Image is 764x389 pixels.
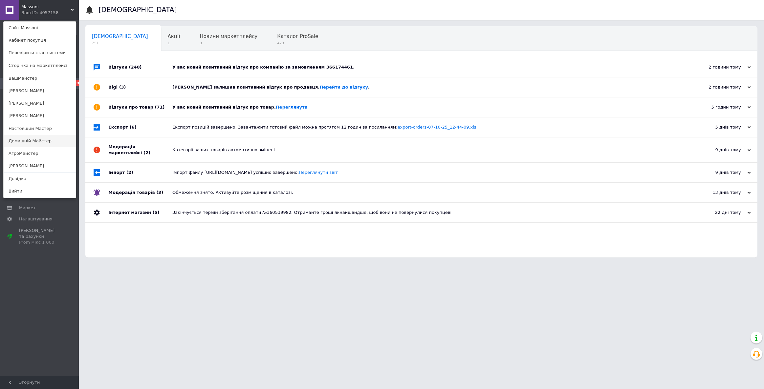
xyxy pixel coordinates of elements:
span: 99+ [73,80,84,86]
span: (2) [126,170,133,175]
span: Маркет [19,205,36,211]
span: (5) [152,210,159,215]
div: Ваш ID: 4057158 [21,10,49,16]
a: [PERSON_NAME] [4,160,76,172]
a: Переглянути [276,105,308,110]
span: 473 [277,41,318,46]
a: Довідка [4,173,76,185]
div: Відгуки про товар [108,97,172,117]
div: Інтернет магазин [108,203,172,222]
span: Massoni [21,4,71,10]
span: Налаштування [19,216,53,222]
span: 3 [200,41,257,46]
span: 1 [168,41,180,46]
div: 5 годин тому [685,104,751,110]
div: 2 години тому [685,84,751,90]
div: Експорт [108,117,172,137]
a: [PERSON_NAME] [4,110,76,122]
div: Відгуки [108,57,172,77]
div: У вас новий позитивний відгук про компанію за замовленням 366174461. [172,64,685,70]
div: Модерація товарів [108,183,172,202]
div: Імпорт [108,163,172,182]
div: Закінчується термін зберігання оплати №360539982. Отримайте гроші якнайшвидше, щоб вони не поверн... [172,210,685,215]
a: export-orders-07-10-25_12-44-09.xls [398,125,476,130]
span: [DEMOGRAPHIC_DATA] [92,33,148,39]
span: (3) [119,85,126,90]
a: Сторінка на маркетплейсі [4,59,76,72]
span: Акції [168,33,180,39]
div: 2 години тому [685,64,751,70]
a: Кабінет покупця [4,34,76,47]
a: Домашній Майстер [4,135,76,147]
span: 251 [92,41,148,46]
a: Настоящий Мастер [4,122,76,135]
a: Вийти [4,185,76,197]
span: (71) [155,105,165,110]
div: 13 днів тому [685,190,751,195]
a: Переглянути звіт [299,170,338,175]
div: [PERSON_NAME] залишив позитивний відгук про продавця. . [172,84,685,90]
a: АгроМайстер [4,147,76,160]
a: ВашМайстер [4,72,76,85]
div: Bigl [108,77,172,97]
a: [PERSON_NAME] [4,85,76,97]
div: 22 дні тому [685,210,751,215]
a: Сайт Massoni [4,22,76,34]
div: Імпорт файлу [URL][DOMAIN_NAME] успішно завершено. [172,170,685,175]
span: (2) [143,150,150,155]
div: Модерація маркетплейсі [108,137,172,162]
a: Перейти до відгуку [319,85,368,90]
div: У вас новий позитивний відгук про товар. [172,104,685,110]
span: Каталог ProSale [277,33,318,39]
div: 9 днів тому [685,147,751,153]
a: Перевірити стан системи [4,47,76,59]
div: 9 днів тому [685,170,751,175]
span: [PERSON_NAME] та рахунки [19,228,61,246]
div: Prom мікс 1 000 [19,239,61,245]
div: Обмеження знято. Активуйте розміщення в каталозі. [172,190,685,195]
span: (6) [130,125,137,130]
div: 5 днів тому [685,124,751,130]
div: Категорії ваших товарів автоматично змінені [172,147,685,153]
span: (240) [129,65,142,70]
span: (3) [156,190,163,195]
h1: [DEMOGRAPHIC_DATA] [98,6,177,14]
div: Експорт позицій завершено. Завантажити готовий файл можна протягом 12 годин за посиланням: [172,124,685,130]
span: Новини маркетплейсу [200,33,257,39]
a: [PERSON_NAME] [4,97,76,110]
